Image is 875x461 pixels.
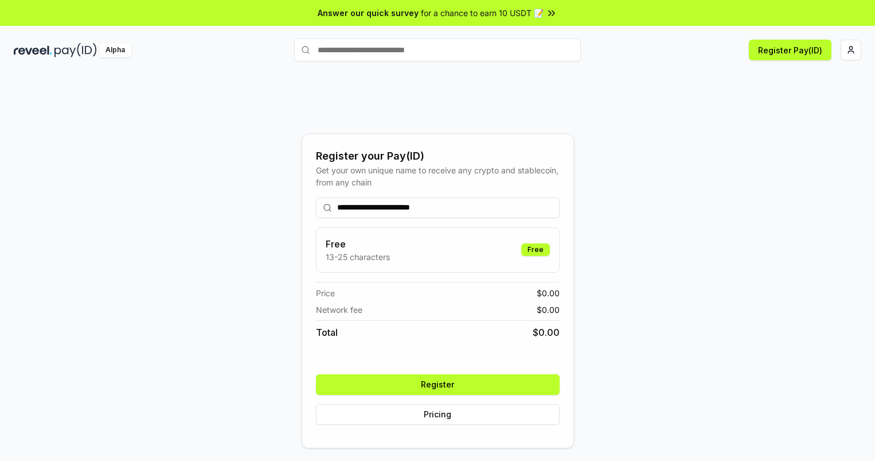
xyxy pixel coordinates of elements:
[421,7,544,19] span: for a chance to earn 10 USDT 📝
[316,326,338,339] span: Total
[521,243,550,256] div: Free
[316,404,560,425] button: Pricing
[54,43,97,57] img: pay_id
[537,287,560,299] span: $ 0.00
[316,148,560,164] div: Register your Pay(ID)
[749,40,831,60] button: Register Pay(ID)
[533,326,560,339] span: $ 0.00
[318,7,419,19] span: Answer our quick survey
[537,304,560,316] span: $ 0.00
[326,237,390,251] h3: Free
[326,251,390,263] p: 13-25 characters
[316,287,335,299] span: Price
[14,43,52,57] img: reveel_dark
[316,304,362,316] span: Network fee
[316,374,560,395] button: Register
[316,164,560,188] div: Get your own unique name to receive any crypto and stablecoin, from any chain
[99,43,131,57] div: Alpha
